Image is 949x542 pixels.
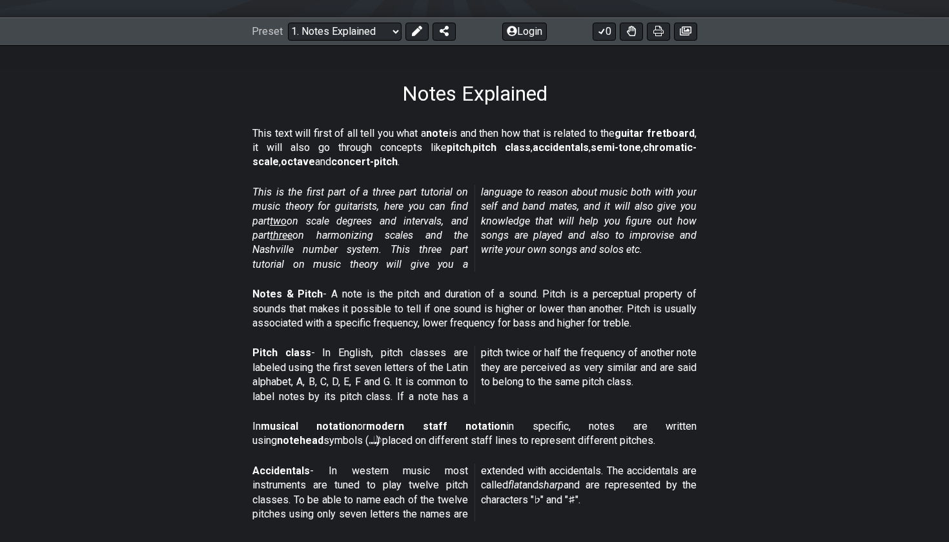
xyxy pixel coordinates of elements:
[426,127,449,139] strong: note
[252,25,283,37] span: Preset
[252,126,697,170] p: This text will first of all tell you what a is and then how that is related to the , it will also...
[252,346,311,359] strong: Pitch class
[402,81,547,106] h1: Notes Explained
[502,23,547,41] button: Login
[281,156,315,168] strong: octave
[252,346,697,404] p: - In English, pitch classes are labeled using the first seven letters of the Latin alphabet, A, B...
[647,23,670,41] button: Print
[591,141,641,154] strong: semi-tone
[508,479,522,491] em: flat
[473,141,531,154] strong: pitch class
[593,23,616,41] button: 0
[270,229,292,241] span: three
[270,215,287,227] span: two
[252,287,697,330] p: - A note is the pitch and duration of a sound. Pitch is a perceptual property of sounds that make...
[405,23,429,41] button: Edit Preset
[252,464,697,522] p: - In western music most instruments are tuned to play twelve pitch classes. To be able to name ea...
[433,23,456,41] button: Share Preset
[252,465,310,477] strong: Accidentals
[252,288,323,300] strong: Notes & Pitch
[252,419,697,448] p: In or in specific, notes are written using symbols (𝅝 𝅗𝅥 𝅘𝅥 𝅘𝅥𝅮) placed on different staff lines to r...
[620,23,643,41] button: Toggle Dexterity for all fretkits
[538,479,564,491] em: sharp
[674,23,697,41] button: Create image
[261,420,357,432] strong: musical notation
[277,434,323,447] strong: notehead
[252,186,697,270] em: This is the first part of a three part tutorial on music theory for guitarists, here you can find...
[331,156,398,168] strong: concert-pitch
[615,127,695,139] strong: guitar fretboard
[533,141,589,154] strong: accidentals
[447,141,471,154] strong: pitch
[366,420,506,432] strong: modern staff notation
[288,23,402,41] select: Preset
